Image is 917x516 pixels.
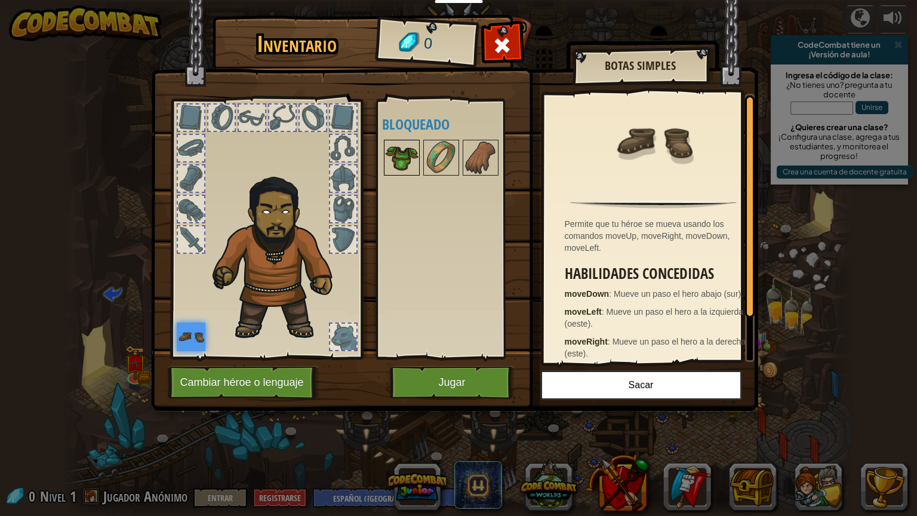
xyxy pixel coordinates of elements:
h3: Habilidades concedidas [565,266,749,282]
h2: Botas simples [584,59,697,72]
span: : [602,307,607,317]
span: Mueve un paso el hero abajo (sur). [614,289,743,299]
span: : [608,337,613,346]
span: : [609,289,614,299]
img: portrait.png [464,141,497,174]
img: hr.png [570,201,736,208]
img: portrait.png [385,141,419,174]
img: duelist_hair.png [207,168,353,342]
span: Mueve un paso el hero a la izquierda (oeste). [565,307,744,328]
img: portrait.png [177,322,205,351]
button: Jugar [390,366,515,399]
h1: Inventario [221,32,373,57]
button: Sacar [540,370,742,400]
h4: Bloqueado [382,116,532,132]
span: Mueve un paso el hero a la derecha (este). [565,337,746,358]
span: 0 [423,33,433,55]
button: Cambiar héroe o lenguaje [168,366,319,399]
img: portrait.png [424,141,458,174]
div: Permite que tu héroe se mueva usando los comandos moveUp, moveRight, moveDown, moveLeft. [565,218,749,254]
img: portrait.png [615,103,693,180]
strong: moveRight [565,337,608,346]
strong: moveLeft [565,307,602,317]
strong: moveDown [565,289,610,299]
